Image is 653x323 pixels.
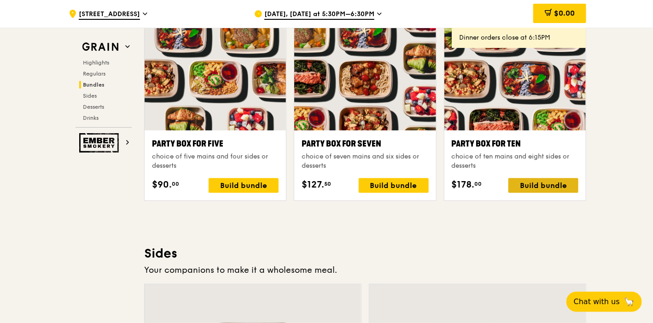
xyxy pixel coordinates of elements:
div: Build bundle [209,178,279,193]
span: Bundles [83,82,105,88]
span: $178. [452,178,475,192]
div: Party Box for Five [152,138,279,151]
span: 50 [324,181,331,188]
span: $127. [302,178,324,192]
span: Regulars [83,70,105,77]
span: Sides [83,93,97,99]
span: 00 [475,181,482,188]
span: Chat with us [574,296,620,307]
div: Dinner orders close at 6:15PM [459,33,579,42]
span: $0.00 [554,9,575,18]
span: [DATE], [DATE] at 5:30PM–6:30PM [264,10,374,20]
div: choice of ten mains and eight sides or desserts [452,153,578,171]
div: choice of five mains and four sides or desserts [152,153,279,171]
h3: Sides [144,245,586,262]
div: Your companions to make it a wholesome meal. [144,264,586,276]
img: Grain web logo [79,39,122,55]
button: Chat with us🦙 [566,292,642,312]
div: choice of seven mains and six sides or desserts [302,153,428,171]
span: $90. [152,178,172,192]
span: Highlights [83,59,109,66]
span: Drinks [83,115,99,121]
div: Party Box for Seven [302,138,428,151]
span: [STREET_ADDRESS] [79,10,140,20]
div: Build bundle [508,178,578,193]
img: Ember Smokery web logo [79,133,122,153]
div: Build bundle [359,178,429,193]
span: 00 [172,181,179,188]
span: 🦙 [624,296,635,307]
span: Desserts [83,104,104,110]
div: Party Box for Ten [452,138,578,151]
